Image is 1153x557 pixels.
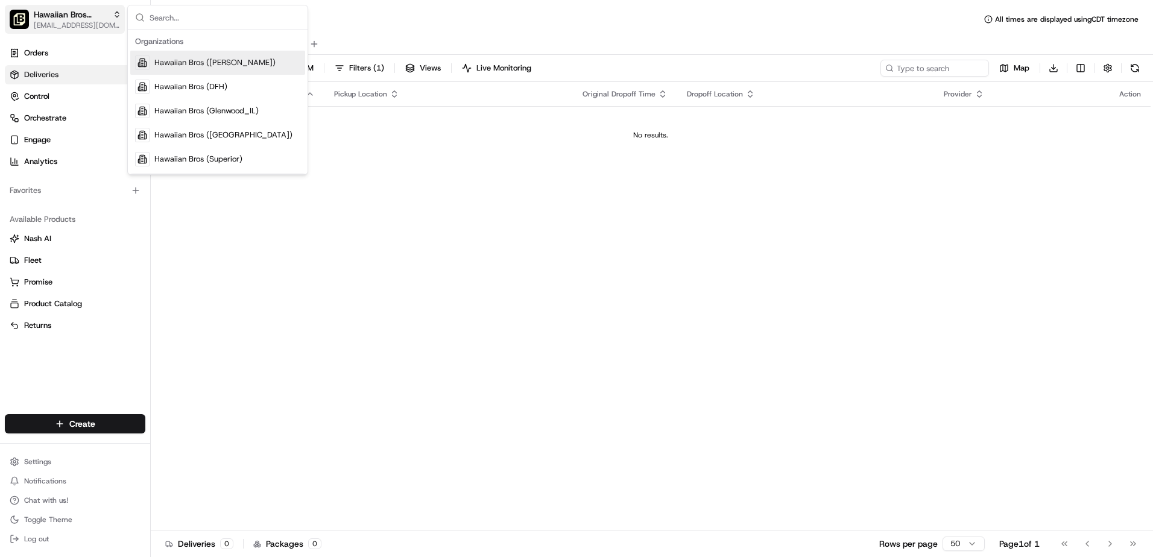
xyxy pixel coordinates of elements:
div: Action [1119,89,1141,99]
a: 💻API Documentation [97,170,198,192]
span: ( 1 ) [373,63,384,74]
span: Fleet [24,255,42,266]
div: We're available if you need us! [41,127,153,137]
span: Engage [24,134,51,145]
div: 📗 [12,176,22,186]
input: Search... [150,5,300,30]
button: Control [5,87,145,106]
div: Suggestions [128,30,308,174]
button: Chat with us! [5,492,145,509]
a: Orders [5,43,145,63]
span: Hawaiian Bros (DFH) [154,81,227,92]
div: Page 1 of 1 [999,538,1040,550]
span: Provider [944,89,972,99]
span: Log out [24,534,49,544]
div: Deliveries [165,538,233,550]
span: Original Dropoff Time [583,89,655,99]
span: Views [420,63,441,74]
span: Chat with us! [24,496,68,505]
button: Nash AI [5,229,145,248]
a: Deliveries [5,65,145,84]
button: Refresh [1126,60,1143,77]
span: Hawaiian Bros (Superior) [154,154,242,165]
a: Fleet [10,255,141,266]
span: Notifications [24,476,66,486]
img: Nash [12,12,36,36]
button: Live Monitoring [456,60,537,77]
a: Powered byPylon [85,204,146,213]
span: Control [24,91,49,102]
span: Nash AI [24,233,51,244]
a: Analytics [5,152,145,171]
button: Hawaiian Bros ([PERSON_NAME]) [34,8,108,20]
p: Rows per page [879,538,938,550]
button: Toggle Theme [5,511,145,528]
input: Type to search [880,60,989,77]
span: Returns [24,320,51,331]
span: Promise [24,277,52,288]
span: Orders [24,48,48,58]
input: Got a question? Start typing here... [31,78,217,90]
span: Orchestrate [24,113,66,124]
span: Dropoff Location [687,89,743,99]
span: Hawaiian Bros ([GEOGRAPHIC_DATA]) [154,130,292,140]
button: Orchestrate [5,109,145,128]
span: Toggle Theme [24,515,72,524]
div: Packages [253,538,321,550]
div: Organizations [130,33,305,51]
span: Pickup Location [334,89,387,99]
a: 📗Knowledge Base [7,170,97,192]
button: Log out [5,530,145,547]
button: Fleet [5,251,145,270]
span: Settings [24,457,51,467]
button: Product Catalog [5,294,145,313]
span: Live Monitoring [476,63,531,74]
button: Create [5,414,145,433]
p: Welcome 👋 [12,48,220,68]
button: Settings [5,453,145,470]
button: Hawaiian Bros (Blodgett)Hawaiian Bros ([PERSON_NAME])[EMAIL_ADDRESS][DOMAIN_NAME] [5,5,125,34]
span: Product Catalog [24,298,82,309]
span: Pylon [120,204,146,213]
div: Start new chat [41,115,198,127]
img: Hawaiian Bros (Blodgett) [10,10,29,29]
button: Engage [5,130,145,149]
a: Promise [10,277,141,288]
span: Map [1014,63,1029,74]
button: Notifications [5,473,145,489]
div: 💻 [102,176,112,186]
button: Returns [5,316,145,335]
div: 0 [308,538,321,549]
div: 0 [220,538,233,549]
span: Deliveries [24,69,58,80]
img: 1736555255976-a54dd68f-1ca7-489b-9aae-adbdc363a1c4 [12,115,34,137]
button: Promise [5,272,145,292]
div: Available Products [5,210,145,229]
a: Nash AI [10,233,141,244]
a: Product Catalog [10,298,141,309]
span: Hawaiian Bros ([PERSON_NAME]) [154,57,276,68]
button: Filters(1) [329,60,390,77]
span: Create [69,418,95,430]
span: Hawaiian Bros (Glenwood_IL) [154,105,259,116]
button: Start new chat [205,119,220,133]
button: Map [994,60,1035,77]
span: Filters [349,63,384,74]
span: Knowledge Base [24,175,92,187]
div: Favorites [5,181,145,200]
span: Analytics [24,156,57,167]
button: [EMAIL_ADDRESS][DOMAIN_NAME] [34,20,121,30]
div: No results. [156,130,1146,140]
a: Returns [10,320,141,331]
span: All times are displayed using CDT timezone [995,14,1139,24]
span: API Documentation [114,175,194,187]
button: Views [400,60,446,77]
